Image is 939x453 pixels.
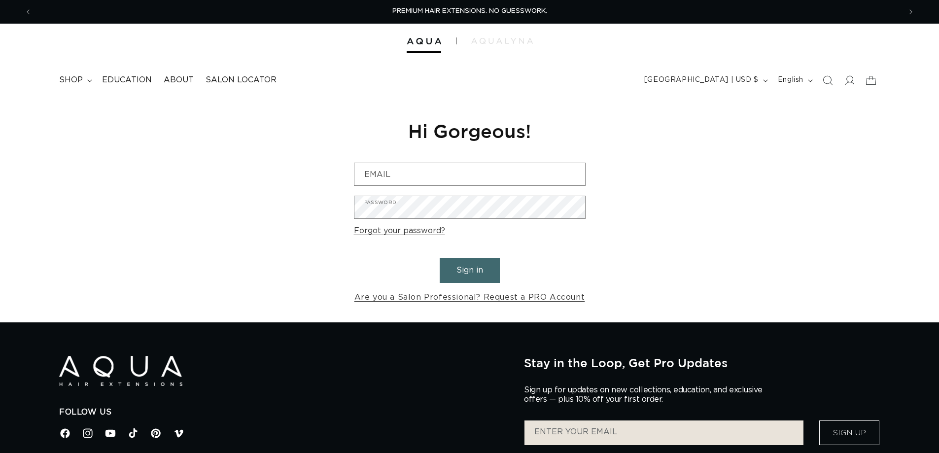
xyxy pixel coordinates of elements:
[59,356,182,386] img: Aqua Hair Extensions
[164,75,194,85] span: About
[819,420,879,445] button: Sign Up
[206,75,277,85] span: Salon Locator
[407,38,441,45] img: Aqua Hair Extensions
[354,119,586,143] h1: Hi Gorgeous!
[354,224,445,238] a: Forgot your password?
[817,70,838,91] summary: Search
[638,71,772,90] button: [GEOGRAPHIC_DATA] | USD $
[471,38,533,44] img: aqualyna.com
[354,290,585,305] a: Are you a Salon Professional? Request a PRO Account
[59,407,509,418] h2: Follow Us
[354,163,585,185] input: Email
[17,2,39,21] button: Previous announcement
[524,385,770,404] p: Sign up for updates on new collections, education, and exclusive offers — plus 10% off your first...
[644,75,759,85] span: [GEOGRAPHIC_DATA] | USD $
[158,69,200,91] a: About
[524,420,803,445] input: ENTER YOUR EMAIL
[96,69,158,91] a: Education
[524,356,880,370] h2: Stay in the Loop, Get Pro Updates
[59,75,83,85] span: shop
[900,2,922,21] button: Next announcement
[102,75,152,85] span: Education
[392,8,547,14] span: PREMIUM HAIR EXTENSIONS. NO GUESSWORK.
[200,69,282,91] a: Salon Locator
[440,258,500,283] button: Sign in
[778,75,803,85] span: English
[53,69,96,91] summary: shop
[772,71,817,90] button: English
